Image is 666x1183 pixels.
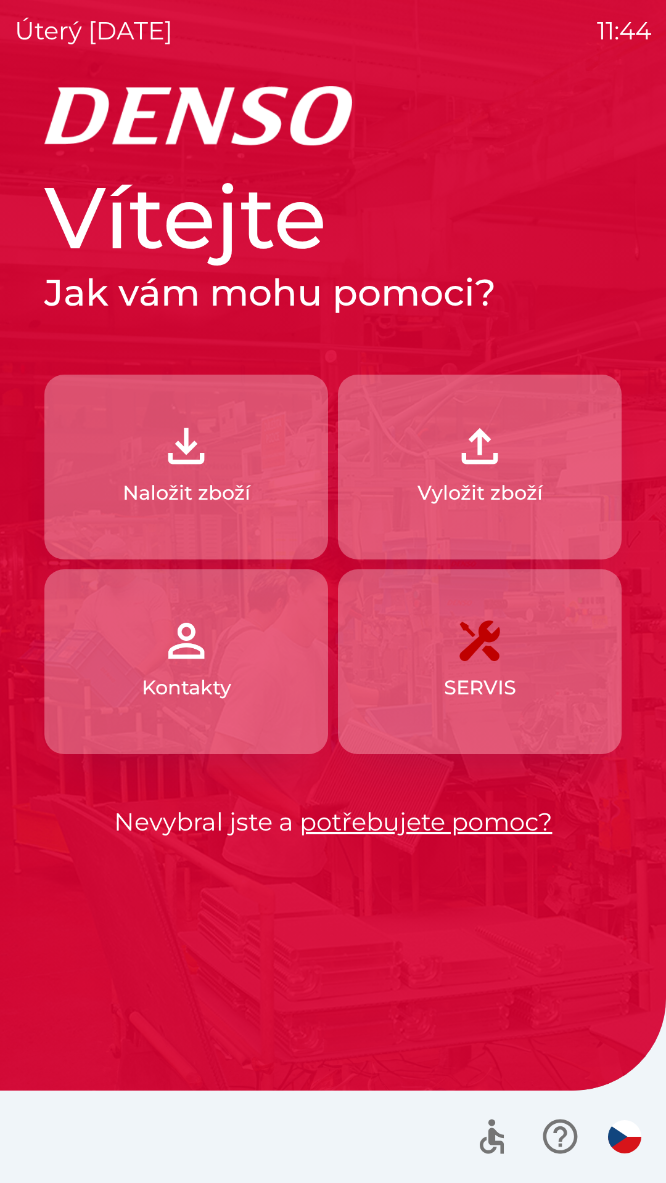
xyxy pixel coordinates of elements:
[142,673,231,702] p: Kontakty
[159,419,213,473] img: 918cc13a-b407-47b8-8082-7d4a57a89498.png
[44,165,622,270] h1: Vítejte
[44,86,622,145] img: Logo
[453,614,507,668] img: 7408382d-57dc-4d4c-ad5a-dca8f73b6e74.png
[123,478,250,508] p: Naložit zboží
[300,807,553,837] a: potřebujete pomoc?
[338,569,622,754] button: SERVIS
[44,569,328,754] button: Kontakty
[44,803,622,840] p: Nevybral jste a
[15,12,173,49] p: úterý [DATE]
[44,270,622,315] h2: Jak vám mohu pomoci?
[608,1120,641,1153] img: cs flag
[417,478,543,508] p: Vyložit zboží
[338,375,622,559] button: Vyložit zboží
[444,673,516,702] p: SERVIS
[159,614,213,668] img: 072f4d46-cdf8-44b2-b931-d189da1a2739.png
[453,419,507,473] img: 2fb22d7f-6f53-46d3-a092-ee91fce06e5d.png
[44,375,328,559] button: Naložit zboží
[597,12,651,49] p: 11:44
